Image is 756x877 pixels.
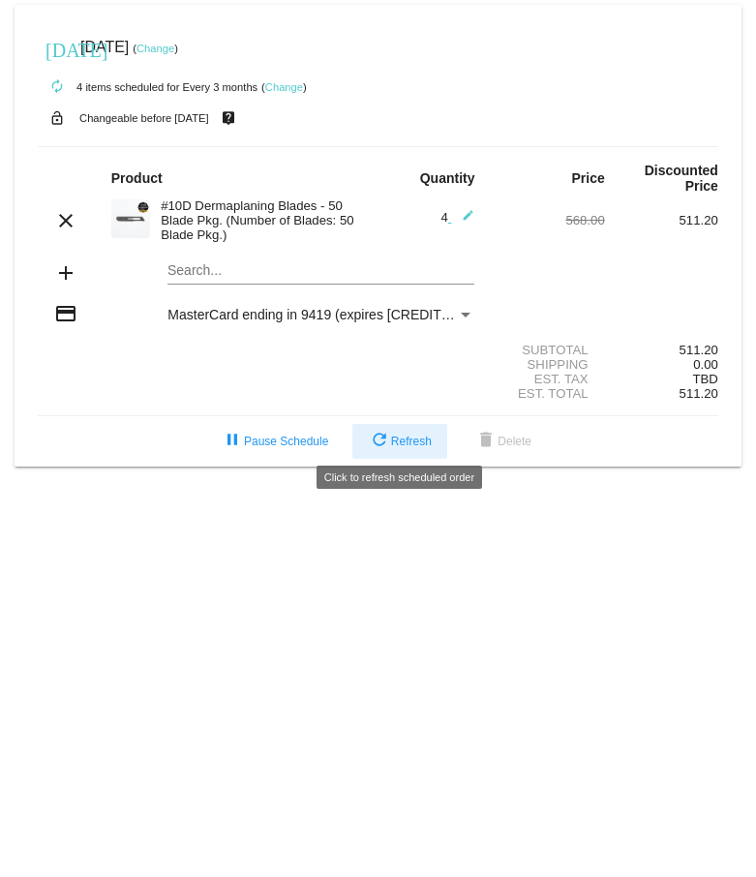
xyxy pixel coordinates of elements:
[167,307,537,322] span: MasterCard ending in 9419 (expires [CREDIT_CARD_DATA])
[492,357,605,372] div: Shipping
[440,210,474,225] span: 4
[492,213,605,227] div: 568.00
[217,106,240,131] mat-icon: live_help
[605,343,718,357] div: 511.20
[492,343,605,357] div: Subtotal
[45,106,69,131] mat-icon: lock_open
[205,424,344,459] button: Pause Schedule
[492,386,605,401] div: Est. Total
[368,430,391,453] mat-icon: refresh
[54,209,77,232] mat-icon: clear
[136,43,174,54] a: Change
[221,430,244,453] mat-icon: pause
[474,430,498,453] mat-icon: delete
[368,435,432,448] span: Refresh
[693,372,718,386] span: TBD
[221,435,328,448] span: Pause Schedule
[45,37,69,60] mat-icon: [DATE]
[492,372,605,386] div: Est. Tax
[167,307,474,322] mat-select: Payment Method
[265,81,303,93] a: Change
[451,209,474,232] mat-icon: edit
[420,170,475,186] strong: Quantity
[111,170,163,186] strong: Product
[459,424,547,459] button: Delete
[645,163,718,194] strong: Discounted Price
[474,435,531,448] span: Delete
[605,213,718,227] div: 511.20
[133,43,178,54] small: ( )
[54,261,77,285] mat-icon: add
[352,424,447,459] button: Refresh
[111,199,150,238] img: dermaplanepro-10d-dermaplaning-blade-close-up.png
[693,357,718,372] span: 0.00
[54,302,77,325] mat-icon: credit_card
[151,198,378,242] div: #10D Dermaplaning Blades - 50 Blade Pkg. (Number of Blades: 50 Blade Pkg.)
[680,386,718,401] span: 511.20
[261,81,307,93] small: ( )
[45,76,69,99] mat-icon: autorenew
[167,263,474,279] input: Search...
[79,112,209,124] small: Changeable before [DATE]
[572,170,605,186] strong: Price
[38,81,257,93] small: 4 items scheduled for Every 3 months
